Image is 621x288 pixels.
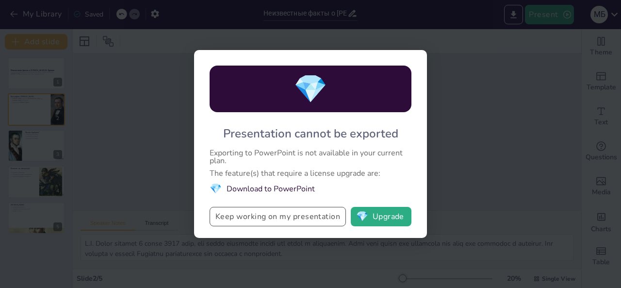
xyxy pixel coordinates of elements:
div: Exporting to PowerPoint is not available in your current plan. [210,149,411,165]
span: diamond [356,212,368,221]
span: diamond [210,182,222,195]
div: Presentation cannot be exported [223,126,398,141]
div: The feature(s) that require a license upgrade are: [210,169,411,177]
li: Download to PowerPoint [210,182,411,195]
button: Keep working on my presentation [210,207,346,226]
span: diamond [294,70,327,108]
button: diamondUpgrade [351,207,411,226]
